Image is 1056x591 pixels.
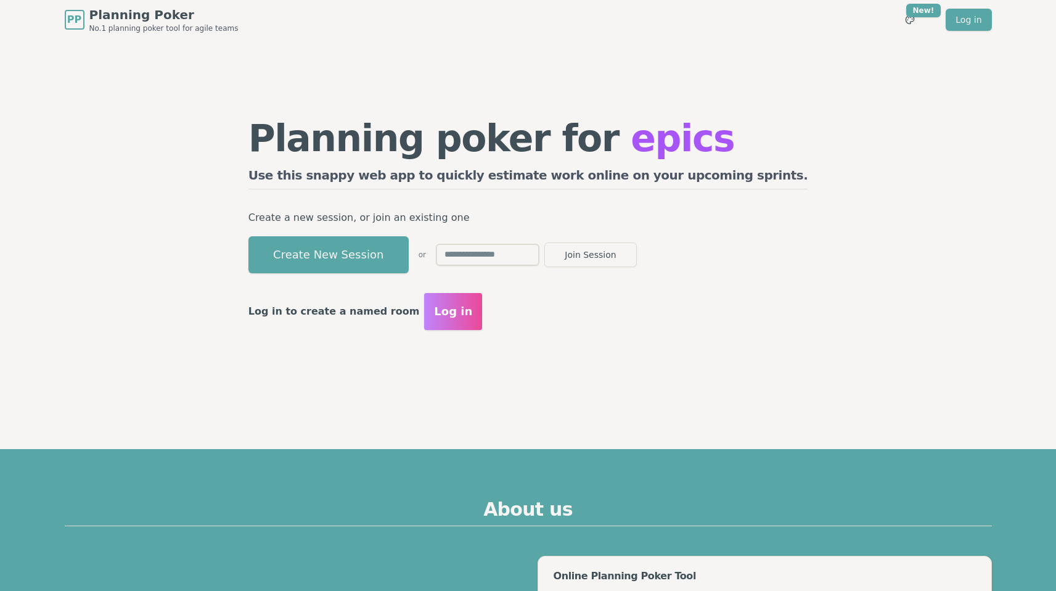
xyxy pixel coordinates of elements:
button: Log in [424,293,482,330]
span: Log in [434,303,472,320]
span: PP [67,12,81,27]
button: Create New Session [248,236,409,273]
a: Log in [946,9,991,31]
h1: Planning poker for [248,120,808,157]
h2: Use this snappy web app to quickly estimate work online on your upcoming sprints. [248,167,808,189]
p: Create a new session, or join an existing one [248,209,808,226]
button: New! [899,9,921,31]
span: No.1 planning poker tool for agile teams [89,23,239,33]
span: Planning Poker [89,6,239,23]
button: Join Session [544,242,637,267]
div: Online Planning Poker Tool [553,571,976,581]
span: or [419,250,426,260]
p: Log in to create a named room [248,303,420,320]
h2: About us [65,498,992,526]
a: PPPlanning PokerNo.1 planning poker tool for agile teams [65,6,239,33]
div: New! [906,4,941,17]
span: epics [631,117,734,160]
